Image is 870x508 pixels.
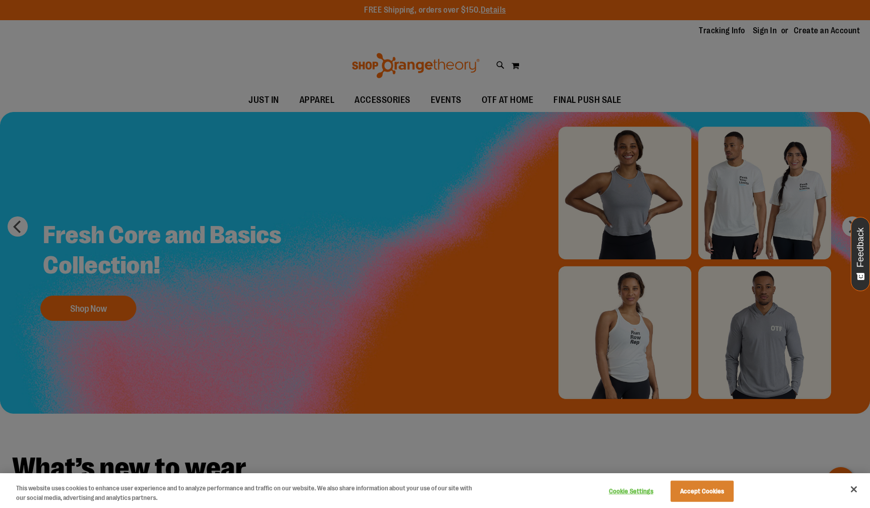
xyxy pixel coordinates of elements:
button: Feedback - Show survey [851,217,870,291]
span: Feedback [856,228,865,267]
button: Cookie Settings [599,481,662,501]
button: Accept Cookies [671,481,734,502]
div: This website uses cookies to enhance user experience and to analyze performance and traffic on ou... [16,483,479,503]
button: Close [843,478,865,500]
